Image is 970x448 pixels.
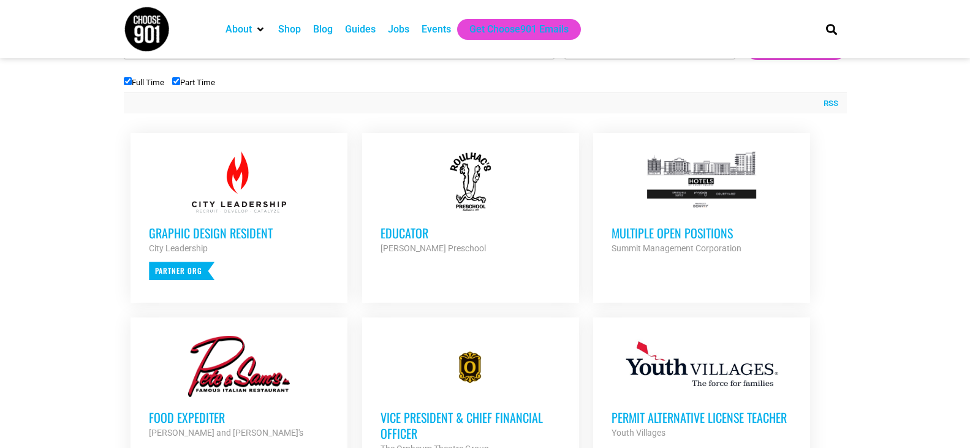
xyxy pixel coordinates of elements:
h3: Multiple Open Positions [612,225,792,241]
label: Full Time [124,78,164,87]
a: Graphic Design Resident City Leadership Partner Org [131,133,347,298]
strong: City Leadership [149,243,208,253]
a: RSS [817,97,838,110]
h3: Vice President & Chief Financial Officer [381,409,561,441]
a: Shop [278,22,301,37]
a: About [225,22,252,37]
a: Guides [345,22,376,37]
h3: Graphic Design Resident [149,225,329,241]
a: Educator [PERSON_NAME] Preschool [362,133,579,274]
a: Blog [313,22,333,37]
a: Get Choose901 Emails [469,22,569,37]
div: Search [821,19,841,39]
strong: [PERSON_NAME] and [PERSON_NAME]'s [149,428,303,438]
a: Multiple Open Positions Summit Management Corporation [593,133,810,274]
label: Part Time [172,78,215,87]
h3: Food Expediter [149,409,329,425]
input: Full Time [124,77,132,85]
input: Part Time [172,77,180,85]
h3: Permit Alternative License Teacher [612,409,792,425]
strong: Summit Management Corporation [612,243,741,253]
strong: [PERSON_NAME] Preschool [381,243,486,253]
nav: Main nav [219,19,805,40]
strong: Youth Villages [612,428,665,438]
p: Partner Org [149,262,214,280]
div: About [219,19,272,40]
a: Events [422,22,451,37]
a: Jobs [388,22,409,37]
h3: Educator [381,225,561,241]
